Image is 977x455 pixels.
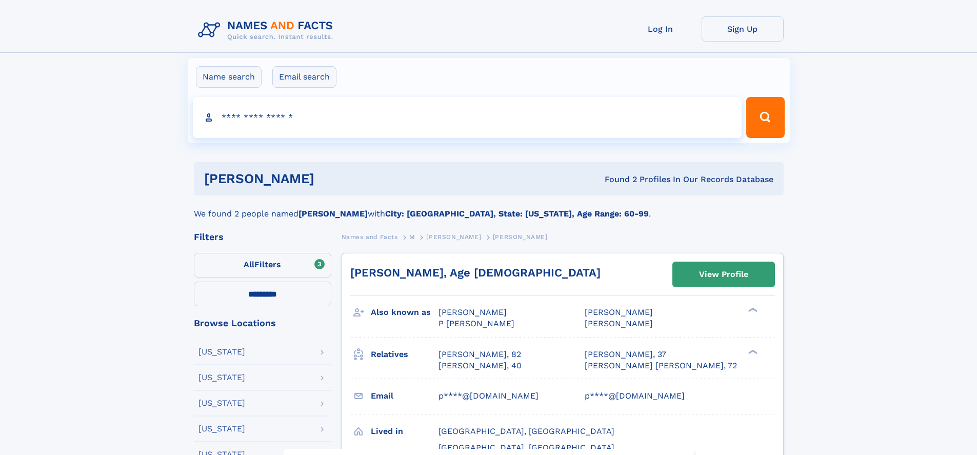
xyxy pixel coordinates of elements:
[438,443,614,452] span: [GEOGRAPHIC_DATA], [GEOGRAPHIC_DATA]
[746,307,758,313] div: ❯
[298,209,368,219] b: [PERSON_NAME]
[371,387,438,405] h3: Email
[371,304,438,321] h3: Also known as
[196,66,262,88] label: Name search
[342,230,398,243] a: Names and Facts
[244,260,254,269] span: All
[272,66,336,88] label: Email search
[409,230,415,243] a: M
[585,319,653,328] span: [PERSON_NAME]
[460,174,773,185] div: Found 2 Profiles In Our Records Database
[385,209,649,219] b: City: [GEOGRAPHIC_DATA], State: [US_STATE], Age Range: 60-99
[438,360,522,371] a: [PERSON_NAME], 40
[350,266,601,279] a: [PERSON_NAME], Age [DEMOGRAPHIC_DATA]
[198,425,245,433] div: [US_STATE]
[438,349,521,360] a: [PERSON_NAME], 82
[371,423,438,440] h3: Lived in
[198,399,245,407] div: [US_STATE]
[746,348,758,355] div: ❯
[438,319,514,328] span: P [PERSON_NAME]
[493,233,548,241] span: [PERSON_NAME]
[204,172,460,185] h1: [PERSON_NAME]
[194,253,331,278] label: Filters
[426,233,481,241] span: [PERSON_NAME]
[438,426,614,436] span: [GEOGRAPHIC_DATA], [GEOGRAPHIC_DATA]
[198,373,245,382] div: [US_STATE]
[409,233,415,241] span: M
[585,307,653,317] span: [PERSON_NAME]
[198,348,245,356] div: [US_STATE]
[585,360,737,371] a: [PERSON_NAME] [PERSON_NAME], 72
[673,262,774,287] a: View Profile
[194,16,342,44] img: Logo Names and Facts
[585,349,666,360] a: [PERSON_NAME], 37
[438,307,507,317] span: [PERSON_NAME]
[194,195,784,220] div: We found 2 people named with .
[746,97,784,138] button: Search Button
[620,16,702,42] a: Log In
[702,16,784,42] a: Sign Up
[371,346,438,363] h3: Relatives
[193,97,742,138] input: search input
[194,232,331,242] div: Filters
[699,263,748,286] div: View Profile
[426,230,481,243] a: [PERSON_NAME]
[194,319,331,328] div: Browse Locations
